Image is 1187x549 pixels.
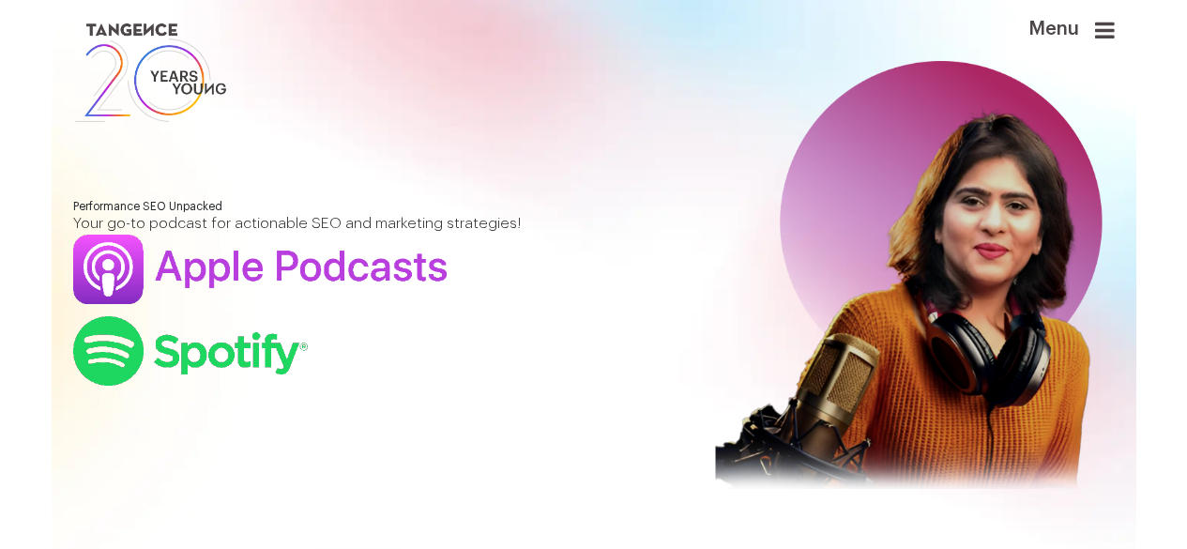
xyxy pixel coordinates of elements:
[73,19,229,127] img: logo SVG
[73,201,669,213] h1: Performance SEO Unpacked
[73,213,669,236] p: Your go-to podcast for actionable SEO and marketing strategies!
[73,316,308,386] img: podcast3.png
[73,235,447,304] img: apple-podcast.png
[697,61,1115,525] img: hero_image.png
